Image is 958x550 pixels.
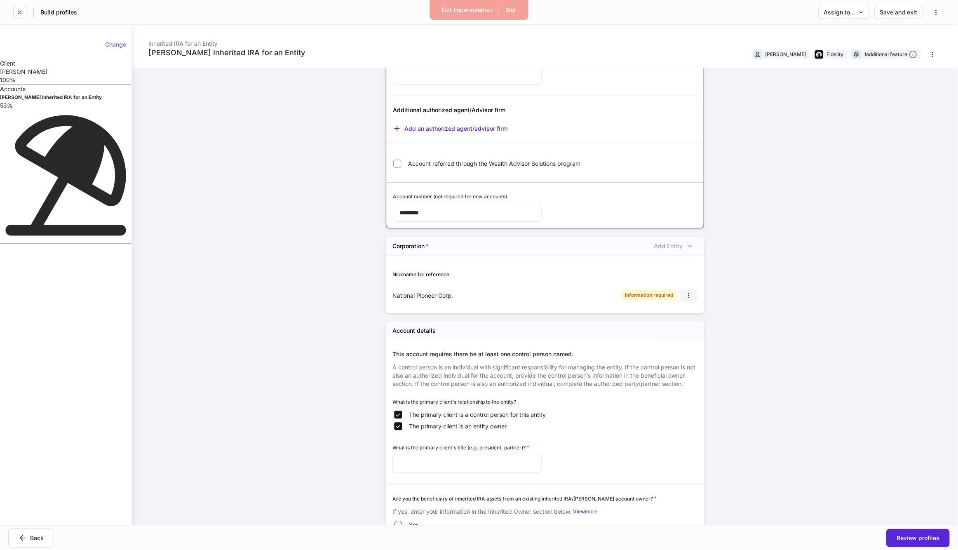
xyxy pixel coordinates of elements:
div: This account requires there be at least one control person named. [392,350,697,358]
div: 1 additional feature [864,50,917,59]
span: A control person is an individual with significant responsibility for managing the entity. If the... [392,364,695,387]
div: Exit Impersonation [442,7,493,13]
div: Blur [506,7,517,13]
h6: What is the primary client's title (e.g. president, partner)? [392,443,529,451]
h5: Build profiles [40,8,77,16]
button: Review profiles [886,529,950,547]
div: Inherited IRA for an Entity [148,35,305,48]
div: [PERSON_NAME] [765,50,806,58]
button: Assign to... [818,6,869,19]
div: Review profiles [897,535,939,541]
span: Yes [409,521,419,529]
div: Fidelity [827,50,843,58]
div: Change [105,42,126,47]
div: A maximum of 1 is allowed for this form. [650,242,697,250]
div: Are you the beneficiary of inherited IRA assets from an existing inherited IRA/[PERSON_NAME] acco... [392,494,697,503]
span: The primary client is an entity owner [409,422,507,430]
div: Information required [625,291,673,299]
h6: What is the primary client's relationship to the entity? [392,398,516,406]
div: Nickname for reference [392,270,545,278]
div: Additional authorized agent/Advisor firm [393,106,594,114]
h5: Account details [392,327,436,335]
div: Save and exit [880,9,917,15]
div: View more [573,509,597,514]
button: Change [100,38,131,51]
div: National Pioneer Corp. [392,291,545,300]
button: Back [8,529,54,548]
h5: Corporation [392,242,428,250]
div: Assign to... [824,9,864,15]
div: [PERSON_NAME] Inherited IRA for an Entity [148,48,305,58]
button: Viewmore [573,508,597,516]
span: Account referred through the Wealth Advisor Solutions program [408,160,580,168]
button: Blur [500,3,522,16]
button: Exit Impersonation [437,3,498,16]
h6: Account number (not required for new accounts) [393,193,507,200]
p: If yes, enter your information in the Inherited Owner section below. [392,508,571,516]
button: Save and exit [874,6,923,19]
button: Add an authorized agent/advisor firm [393,125,507,133]
span: The primary client is a control person for this entity [409,411,546,419]
div: Back [19,534,44,542]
